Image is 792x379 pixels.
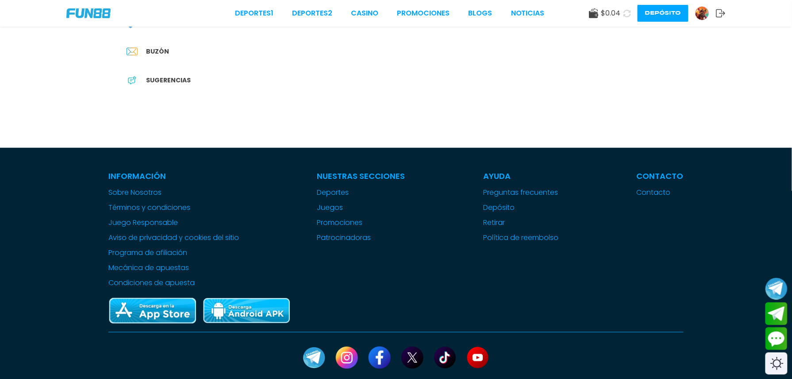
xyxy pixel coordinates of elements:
[317,187,405,198] a: Deportes
[511,8,545,19] a: NOTICIAS
[127,46,138,57] img: Inbox
[317,202,343,213] button: Juegos
[317,170,405,182] p: Nuestras Secciones
[351,8,378,19] a: CASINO
[397,8,450,19] a: Promociones
[120,42,284,62] a: InboxBuzón
[292,8,332,19] a: Deportes2
[108,278,239,288] a: Condiciones de apuesta
[235,8,273,19] a: Deportes1
[146,76,191,85] span: Sugerencias
[696,7,709,20] img: Avatar
[108,217,239,228] a: Juego Responsable
[637,187,684,198] a: Contacto
[108,248,239,258] a: Programa de afiliación
[637,170,684,182] p: Contacto
[146,47,169,56] span: Buzón
[108,187,239,198] a: Sobre Nosotros
[695,6,716,20] a: Avatar
[765,277,788,300] button: Join telegram channel
[765,352,788,375] div: Switch theme
[108,170,239,182] p: Información
[202,297,291,325] img: Play Store
[108,202,239,213] a: Términos y condiciones
[765,302,788,325] button: Join telegram
[483,202,558,213] a: Depósito
[638,5,688,22] button: Depósito
[127,75,138,86] img: App Feedback
[108,297,197,325] img: App Store
[120,70,284,90] a: App FeedbackSugerencias
[483,232,558,243] a: Política de reembolso
[483,170,558,182] p: Ayuda
[317,232,405,243] a: Patrocinadoras
[601,8,621,19] span: $ 0.04
[108,232,239,243] a: Aviso de privacidad y cookies del sitio
[66,8,111,18] img: Company Logo
[765,327,788,350] button: Contact customer service
[483,187,558,198] a: Preguntas frecuentes
[108,263,239,273] a: Mecánica de apuestas
[469,8,492,19] a: BLOGS
[317,217,405,228] a: Promociones
[483,217,558,228] a: Retirar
